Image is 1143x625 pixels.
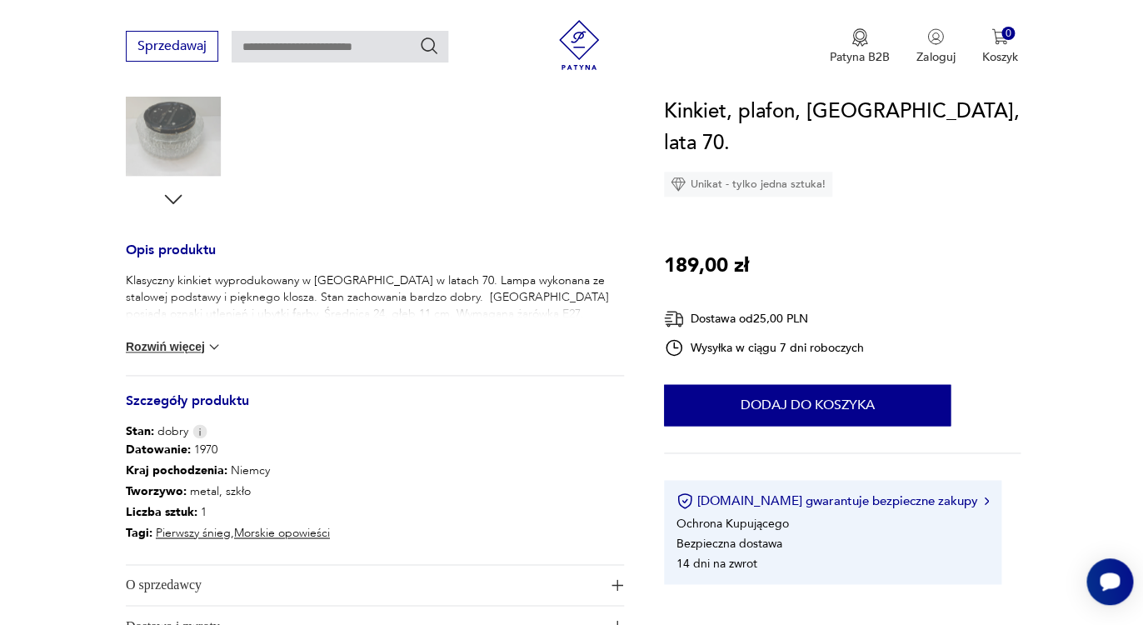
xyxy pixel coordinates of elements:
[984,497,989,505] img: Ikona strzałki w prawo
[676,492,693,509] img: Ikona certyfikatu
[611,579,623,591] img: Ikona plusa
[126,31,218,62] button: Sprzedawaj
[126,440,330,461] p: 1970
[664,250,749,282] p: 189,00 zł
[126,504,197,520] b: Liczba sztuk:
[916,49,955,65] p: Zaloguj
[126,42,218,53] a: Sprzedawaj
[664,337,864,357] div: Wysyłka w ciągu 7 dni roboczych
[981,49,1017,65] p: Koszyk
[664,308,864,329] div: Dostawa od 25,00 PLN
[664,384,951,426] button: Dodaj do koszyka
[981,28,1017,65] button: 0Koszyk
[554,20,604,70] img: Patyna - sklep z meblami i dekoracjami vintage
[126,462,227,478] b: Kraj pochodzenia :
[126,423,188,440] span: dobry
[206,338,222,355] img: chevron down
[676,516,789,532] li: Ochrona Kupującego
[664,172,832,197] div: Unikat - tylko jedna sztuka!
[126,482,330,502] p: metal, szkło
[916,28,955,65] button: Zaloguj
[1086,558,1133,605] iframe: Smartsupp widget button
[830,49,890,65] p: Patyna B2B
[126,565,624,605] button: Ikona plusaO sprzedawcy
[126,483,187,499] b: Tworzywo :
[991,28,1008,45] img: Ikona koszyka
[676,492,989,509] button: [DOMAIN_NAME] gwarantuje bezpieczne zakupy
[156,525,231,541] a: Pierwszy śnieg
[126,272,624,322] p: Klasyczny kinkiet wyprodukowany w [GEOGRAPHIC_DATA] w latach 70. Lampa wykonana ze stalowej podst...
[126,502,330,523] p: 1
[234,525,330,541] a: Morskie opowieści
[671,177,686,192] img: Ikona diamentu
[126,338,222,355] button: Rozwiń więcej
[126,245,624,272] h3: Opis produktu
[126,565,601,605] span: O sprzedawcy
[830,28,890,65] button: Patyna B2B
[676,536,782,552] li: Bezpieczna dostawa
[1001,27,1016,41] div: 0
[126,396,624,423] h3: Szczegóły produktu
[126,461,330,482] p: Niemcy
[419,36,439,56] button: Szukaj
[126,423,154,439] b: Stan:
[126,523,330,544] p: ,
[851,28,868,47] img: Ikona medalu
[664,308,684,329] img: Ikona dostawy
[664,96,1021,159] h1: Kinkiet, plafon, [GEOGRAPHIC_DATA], lata 70.
[830,28,890,65] a: Ikona medaluPatyna B2B
[126,81,221,176] img: Zdjęcie produktu Kinkiet, plafon, Niemcy, lata 70.
[676,556,757,572] li: 14 dni na zwrot
[126,525,152,541] b: Tagi:
[927,28,944,45] img: Ikonka użytkownika
[126,442,191,457] b: Datowanie :
[192,424,207,438] img: Info icon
